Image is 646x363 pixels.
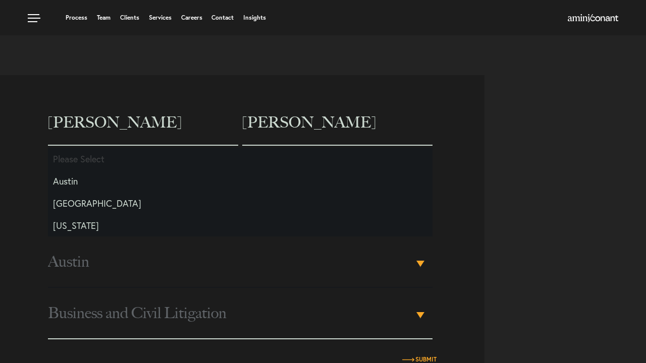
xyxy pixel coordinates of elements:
[120,15,139,21] a: Clients
[416,261,424,267] b: ▾
[97,15,111,21] a: Team
[243,15,266,21] a: Insights
[48,236,413,287] span: Austin
[415,356,437,362] input: Submit
[568,14,618,22] img: Amini & Conant
[48,170,433,192] li: Austin
[211,15,234,21] a: Contact
[66,15,87,21] a: Process
[48,146,433,191] input: Email address*
[48,148,433,170] li: Please Select
[181,15,202,21] a: Careers
[416,312,424,318] b: ▾
[48,288,413,338] span: Business and Civil Litigation
[48,214,433,236] li: [US_STATE]
[242,100,433,146] input: Last name*
[149,15,172,21] a: Services
[568,15,618,23] a: Home
[48,192,433,214] li: [GEOGRAPHIC_DATA]
[48,100,238,146] input: First name*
